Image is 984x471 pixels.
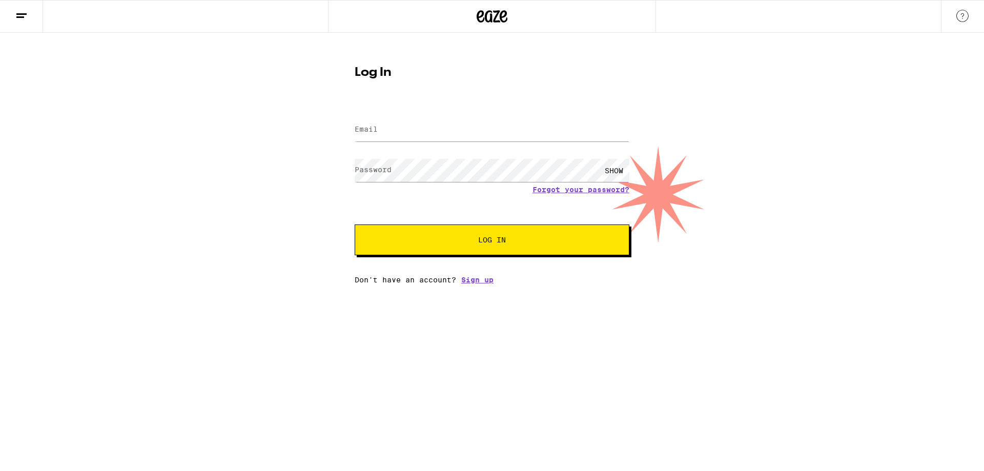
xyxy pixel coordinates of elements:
[355,67,629,79] h1: Log In
[355,166,392,174] label: Password
[461,276,494,284] a: Sign up
[599,159,629,182] div: SHOW
[355,125,378,133] label: Email
[532,186,629,194] a: Forgot your password?
[478,236,506,243] span: Log In
[355,118,629,141] input: Email
[355,276,629,284] div: Don't have an account?
[355,224,629,255] button: Log In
